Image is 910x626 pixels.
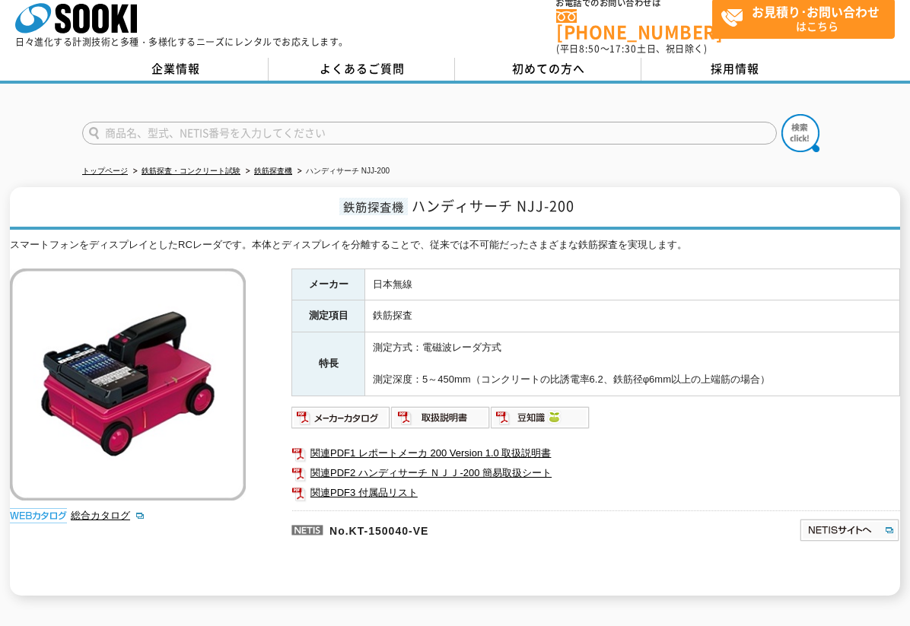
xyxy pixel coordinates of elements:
[10,508,67,523] img: webカタログ
[512,60,585,77] span: 初めての方へ
[82,58,269,81] a: 企業情報
[291,443,900,463] a: 関連PDF1 レポートメーカ 200 Version 1.0 取扱説明書
[10,237,900,253] div: スマートフォンをディスプレイとしたRCレーダです。本体とディスプレイを分離することで、従来では不可能だったさまざまな鉄筋探査を実現します。
[556,9,712,40] a: [PHONE_NUMBER]
[292,269,365,300] th: メーカー
[365,269,900,300] td: 日本無線
[294,164,390,180] li: ハンディサーチ NJJ-200
[142,167,240,175] a: 鉄筋探査・コンクリート試験
[609,42,637,56] span: 17:30
[391,405,491,430] img: 取扱説明書
[269,58,455,81] a: よくあるご質問
[254,167,292,175] a: 鉄筋探査機
[15,37,348,46] p: 日々進化する計測技術と多種・多様化するニーズにレンタルでお応えします。
[291,463,900,483] a: 関連PDF2 ハンディサーチ ＮＪＪ-200 簡易取扱シート
[339,198,408,215] span: 鉄筋探査機
[82,122,777,145] input: 商品名、型式、NETIS番号を入力してください
[579,42,600,56] span: 8:50
[82,167,128,175] a: トップページ
[641,58,828,81] a: 採用情報
[292,332,365,396] th: 特長
[412,195,574,216] span: ハンディサーチ NJJ-200
[365,332,900,396] td: 測定方式：電磁波レーダ方式 測定深度：5～450mm（コンクリートの比誘電率6.2、鉄筋径φ6mm以上の上端筋の場合）
[391,415,491,427] a: 取扱説明書
[556,42,707,56] span: (平日 ～ 土日、祝日除く)
[365,300,900,332] td: 鉄筋探査
[491,405,590,430] img: 豆知識
[291,405,391,430] img: メーカーカタログ
[781,114,819,152] img: btn_search.png
[799,518,900,542] img: NETISサイトへ
[455,58,641,81] a: 初めての方へ
[291,415,391,427] a: メーカーカタログ
[10,269,246,500] img: ハンディサーチ NJJ-200
[752,2,880,21] strong: お見積り･お問い合わせ
[292,300,365,332] th: 測定項目
[71,510,145,521] a: 総合カタログ
[291,483,900,503] a: 関連PDF3 付属品リスト
[491,415,590,427] a: 豆知識
[291,510,652,547] p: No.KT-150040-VE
